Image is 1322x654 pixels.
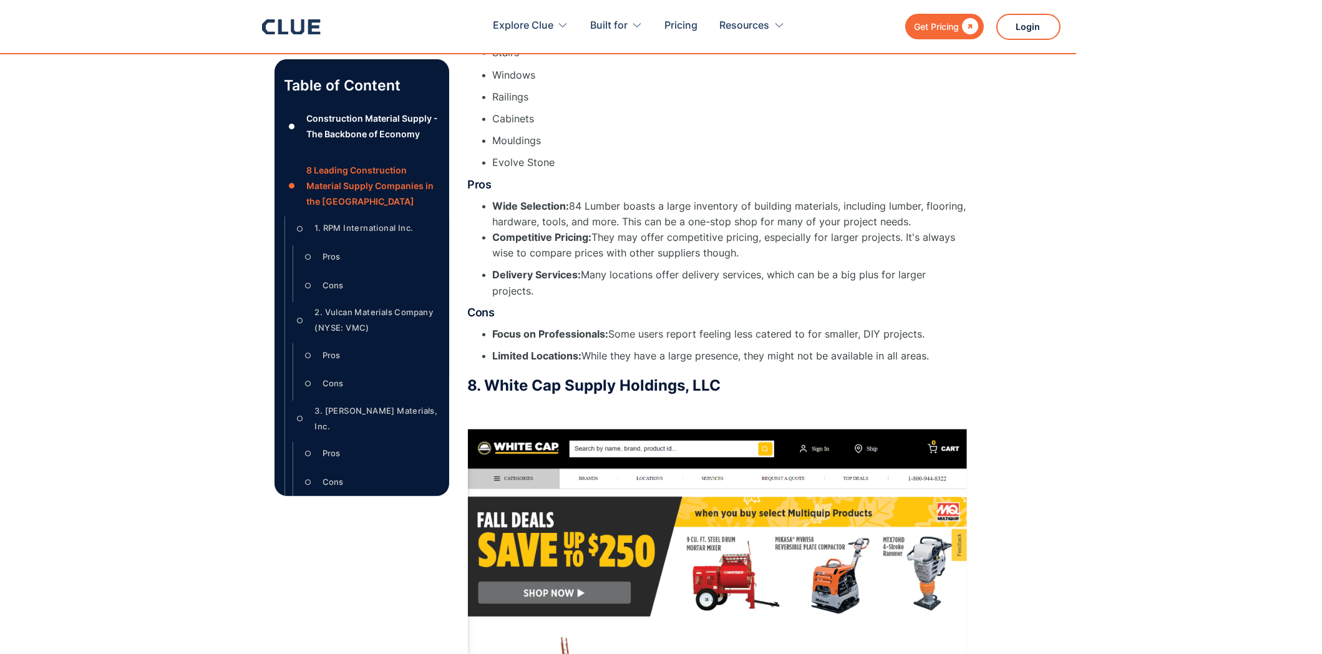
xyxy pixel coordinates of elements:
[284,110,439,142] a: ●Construction Material Supply - The Backbone of Economy
[468,177,967,192] h4: Pros
[915,19,960,34] div: Get Pricing
[719,6,770,46] div: Resources
[493,349,582,362] strong: Limited Locations:
[664,6,697,46] a: Pricing
[493,133,967,149] li: Mouldings
[306,162,439,210] div: 8 Leading Construction Material Supply Companies in the [GEOGRAPHIC_DATA]
[493,231,592,243] strong: Competitive Pricing:
[301,248,316,266] div: ○
[590,6,643,46] div: Built for
[493,6,553,46] div: Explore Clue
[293,219,439,238] a: ○1. RPM International Inc.
[284,162,439,210] a: ●8 Leading Construction Material Supply Companies in the [GEOGRAPHIC_DATA]
[468,305,967,320] h4: Cons
[493,89,967,105] li: Railings
[493,230,967,261] li: They may offer competitive pricing, especially for larger projects. It's always wise to compare p...
[293,219,308,238] div: ○
[293,305,439,336] a: ○2. Vulcan Materials Company (NYSE: VMC)
[314,220,413,236] div: 1. RPM International Inc.
[284,117,299,136] div: ●
[314,403,439,434] div: 3. [PERSON_NAME] Materials, Inc.
[284,177,299,195] div: ●
[301,248,439,266] a: ○Pros
[301,473,316,492] div: ○
[323,249,340,265] div: Pros
[293,311,308,329] div: ○
[493,268,581,281] strong: Delivery Services:
[323,348,340,363] div: Pros
[301,444,439,463] a: ○Pros
[493,198,967,230] li: 84 Lumber boasts a large inventory of building materials, including lumber, flooring, hardware, t...
[301,346,439,364] a: ○Pros
[306,110,439,142] div: Construction Material Supply - The Backbone of Economy
[301,276,439,295] a: ○Cons
[493,67,967,83] li: Windows
[284,76,439,95] p: Table of Content
[301,346,316,364] div: ○
[493,111,967,127] li: Cabinets
[301,276,316,295] div: ○
[468,401,967,417] p: ‍
[468,429,967,654] img: White Cap Supply Holdings homepage
[314,305,439,336] div: 2. Vulcan Materials Company (NYSE: VMC)
[493,155,967,170] li: Evolve Stone
[301,374,316,393] div: ○
[493,328,609,340] strong: Focus on Professionals:
[323,376,343,391] div: Cons
[960,19,979,34] div: 
[590,6,628,46] div: Built for
[323,474,343,490] div: Cons
[493,326,967,342] li: Some users report feeling less catered to for smaller, DIY projects.
[905,14,984,39] a: Get Pricing
[323,278,343,293] div: Cons
[293,409,308,428] div: ○
[301,374,439,393] a: ○Cons
[493,6,568,46] div: Explore Clue
[493,200,570,212] strong: Wide Selection:
[301,473,439,492] a: ○Cons
[468,376,967,395] h3: 8. White Cap Supply Holdings, LLC
[996,14,1061,40] a: Login
[323,446,340,461] div: Pros
[493,348,967,364] li: While they have a large presence, they might not be available in all areas.
[493,267,967,298] li: Many locations offer delivery services, which can be a big plus for larger projects.
[719,6,785,46] div: Resources
[293,403,439,434] a: ○3. [PERSON_NAME] Materials, Inc.
[301,444,316,463] div: ○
